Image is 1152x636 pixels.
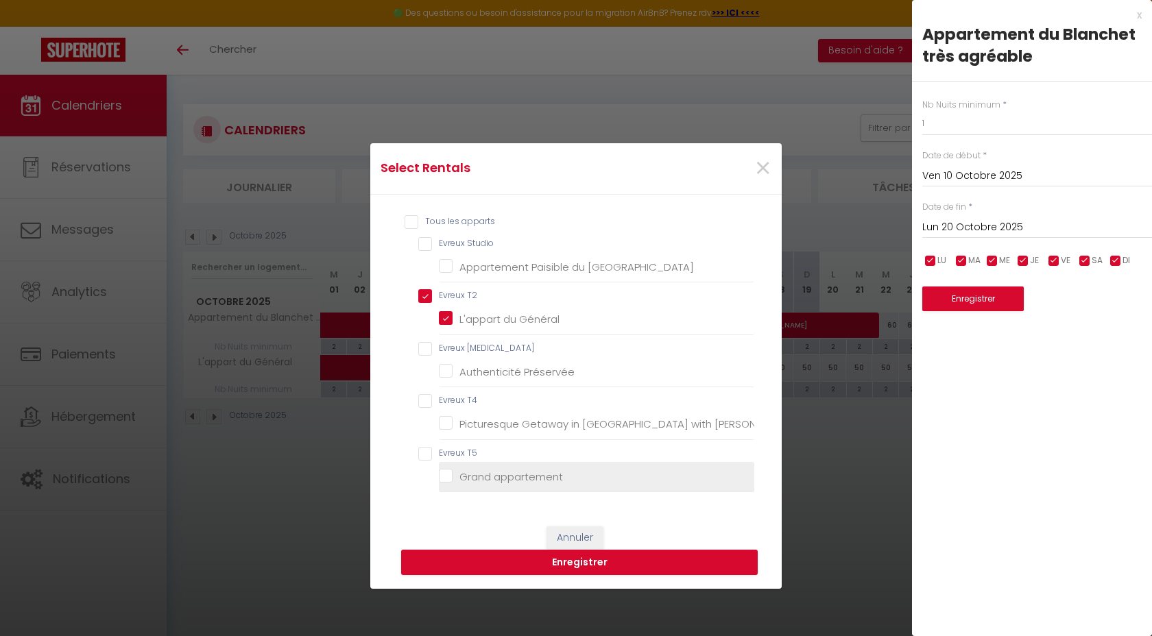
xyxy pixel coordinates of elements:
[999,254,1010,267] span: ME
[1061,254,1070,267] span: VE
[459,469,563,484] span: Grand appartement
[922,286,1024,311] button: Enregistrer
[754,148,771,189] span: ×
[922,23,1142,67] div: Appartement du Blanchet très agréable
[912,7,1142,23] div: x
[381,158,635,178] h4: Select Rentals
[1092,254,1103,267] span: SA
[459,260,694,274] span: Appartement Paisible du [GEOGRAPHIC_DATA]
[1123,254,1130,267] span: DI
[547,526,603,550] button: Annuler
[1030,254,1039,267] span: JE
[922,99,1000,112] label: Nb Nuits minimum
[922,149,981,162] label: Date de début
[459,365,575,379] span: Authenticité Préservée
[922,201,966,214] label: Date de fin
[401,550,758,576] button: Enregistrer
[937,254,946,267] span: LU
[754,154,771,184] button: Close
[968,254,981,267] span: MA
